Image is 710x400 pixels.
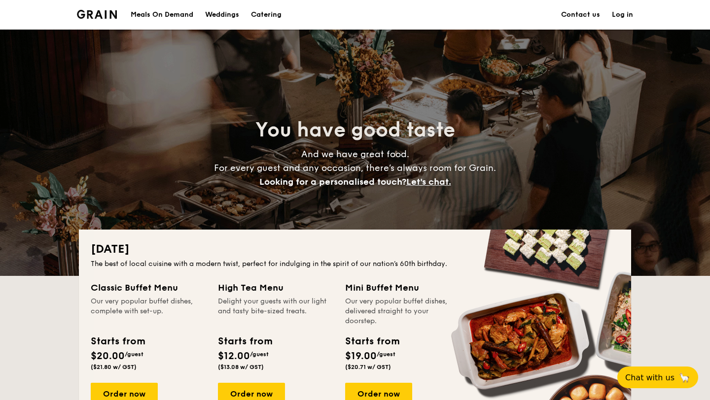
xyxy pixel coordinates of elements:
a: Logotype [77,10,117,19]
div: Our very popular buffet dishes, delivered straight to your doorstep. [345,297,461,326]
span: $19.00 [345,350,377,362]
button: Chat with us🦙 [617,367,698,388]
span: /guest [125,351,143,358]
div: Classic Buffet Menu [91,281,206,295]
div: Starts from [91,334,144,349]
span: $20.00 [91,350,125,362]
span: /guest [250,351,269,358]
span: ($20.71 w/ GST) [345,364,391,370]
span: You have good taste [255,118,455,142]
div: High Tea Menu [218,281,333,295]
span: ($13.08 w/ GST) [218,364,264,370]
span: /guest [377,351,395,358]
span: ($21.80 w/ GST) [91,364,137,370]
span: Looking for a personalised touch? [259,176,406,187]
span: 🦙 [678,372,690,383]
h2: [DATE] [91,241,619,257]
span: Let's chat. [406,176,451,187]
div: Starts from [218,334,272,349]
span: $12.00 [218,350,250,362]
div: The best of local cuisine with a modern twist, perfect for indulging in the spirit of our nation’... [91,259,619,269]
div: Starts from [345,334,399,349]
div: Delight your guests with our light and tasty bite-sized treats. [218,297,333,326]
img: Grain [77,10,117,19]
span: And we have great food. For every guest and any occasion, there’s always room for Grain. [214,149,496,187]
div: Our very popular buffet dishes, complete with set-up. [91,297,206,326]
span: Chat with us [625,373,674,382]
div: Mini Buffet Menu [345,281,461,295]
